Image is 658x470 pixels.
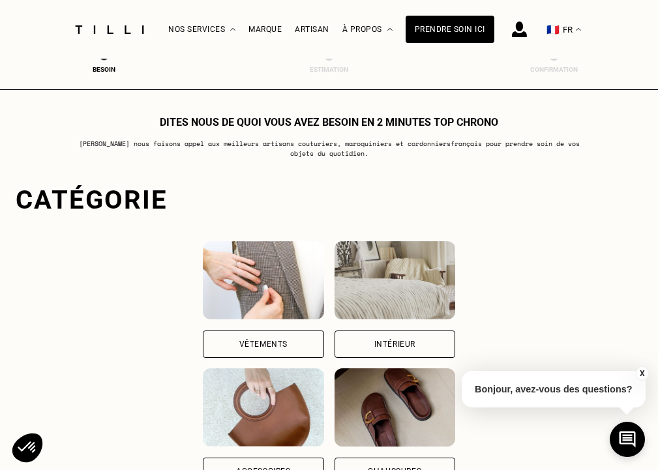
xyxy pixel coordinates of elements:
a: Marque [248,25,282,34]
img: menu déroulant [576,28,581,31]
img: Menu déroulant [230,28,235,31]
img: icône connexion [512,22,527,37]
div: À propos [342,1,393,59]
div: Confirmation [528,66,580,73]
button: X [635,366,648,381]
button: 🇫🇷 FR [540,1,588,59]
div: Estimation [303,66,355,73]
div: Vêtements [239,340,288,348]
img: Accessoires [203,368,323,447]
h1: Dites nous de quoi vous avez besoin en 2 minutes top chrono [160,116,498,128]
img: Intérieur [335,241,455,319]
img: Logo du service de couturière Tilli [70,25,149,34]
div: Besoin [78,66,130,73]
p: [PERSON_NAME] nous faisons appel aux meilleurs artisans couturiers , maroquiniers et cordonniers ... [70,139,588,158]
img: Vêtements [203,241,323,319]
div: Catégorie [16,184,642,215]
a: Prendre soin ici [406,16,494,43]
img: Menu déroulant à propos [387,28,393,31]
div: Intérieur [374,340,415,348]
img: Chaussures [335,368,455,447]
p: Bonjour, avez-vous des questions? [462,371,646,407]
a: Artisan [295,25,329,34]
span: 🇫🇷 [546,23,560,36]
div: Nos services [168,1,235,59]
